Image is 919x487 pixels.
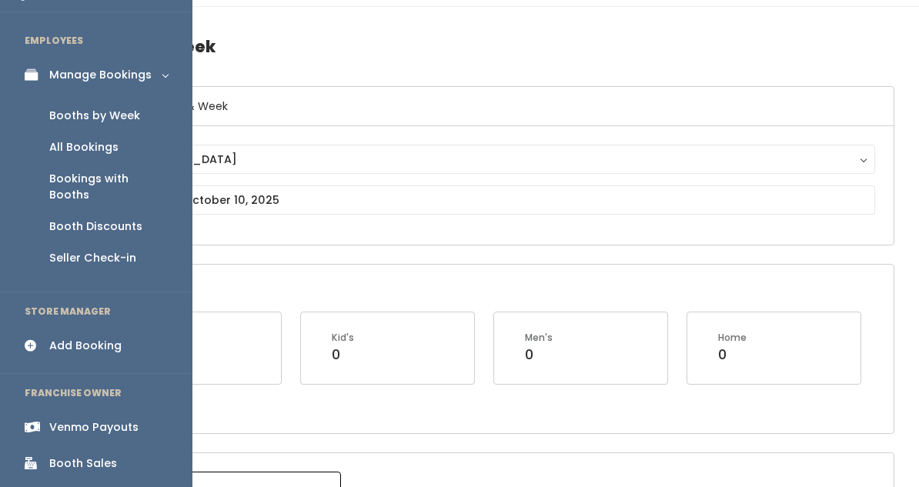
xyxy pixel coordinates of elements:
[112,151,861,168] div: [GEOGRAPHIC_DATA]
[49,338,122,354] div: Add Booking
[49,139,119,155] div: All Bookings
[525,345,553,365] div: 0
[49,419,139,435] div: Venmo Payouts
[332,331,354,345] div: Kid's
[79,25,894,68] h4: Booths by Week
[718,345,747,365] div: 0
[98,185,875,215] input: October 4 - October 10, 2025
[49,67,152,83] div: Manage Bookings
[49,250,136,266] div: Seller Check-in
[49,455,117,472] div: Booth Sales
[79,87,894,126] h6: Select Location & Week
[98,145,875,174] button: [GEOGRAPHIC_DATA]
[332,345,354,365] div: 0
[49,171,168,203] div: Bookings with Booths
[525,331,553,345] div: Men's
[718,331,747,345] div: Home
[49,218,142,235] div: Booth Discounts
[49,108,140,124] div: Booths by Week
